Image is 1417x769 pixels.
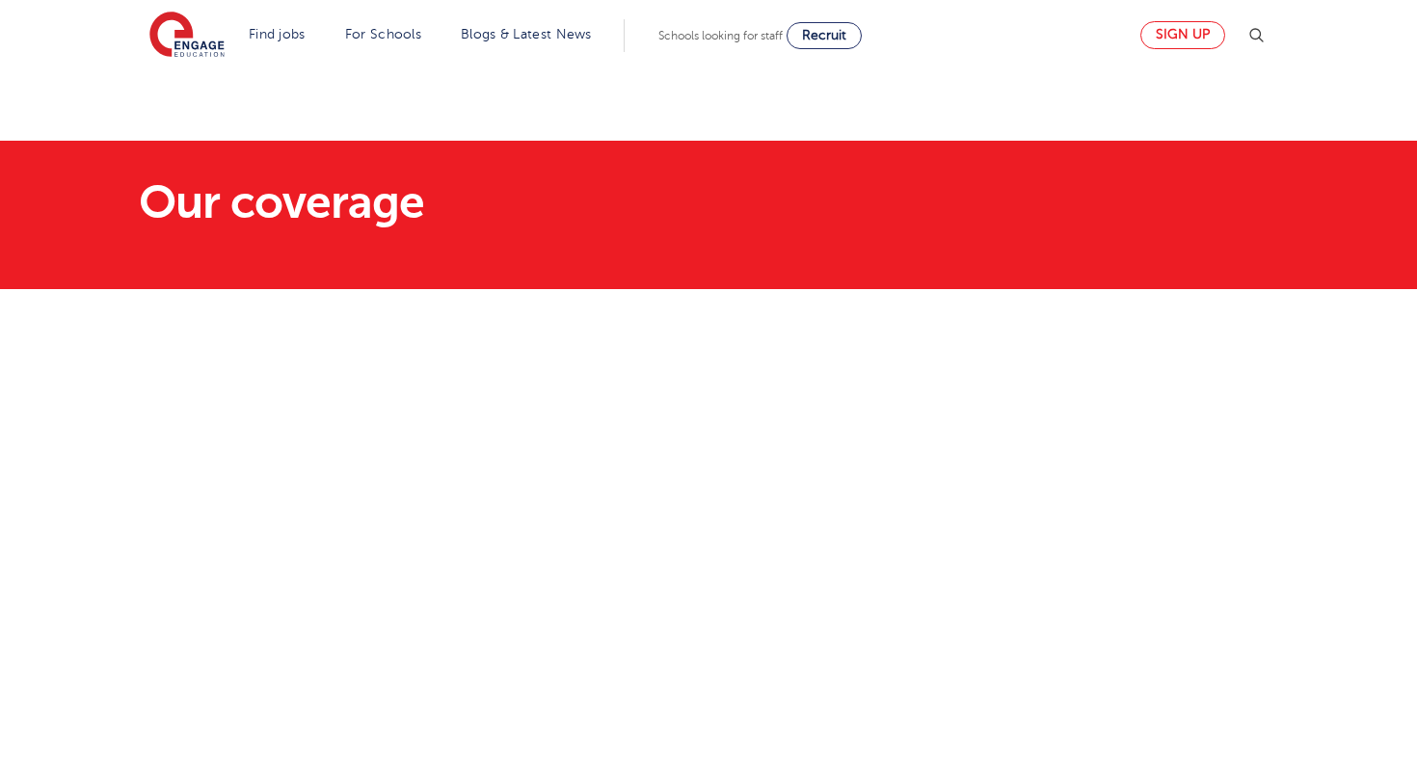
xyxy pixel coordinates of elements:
a: For Schools [345,27,421,41]
a: Sign up [1140,21,1225,49]
h1: Our coverage [139,179,890,225]
span: Schools looking for staff [658,29,783,42]
img: Engage Education [149,12,225,60]
a: Recruit [787,22,862,49]
a: Find jobs [249,27,306,41]
a: Blogs & Latest News [461,27,592,41]
span: Recruit [802,28,846,42]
